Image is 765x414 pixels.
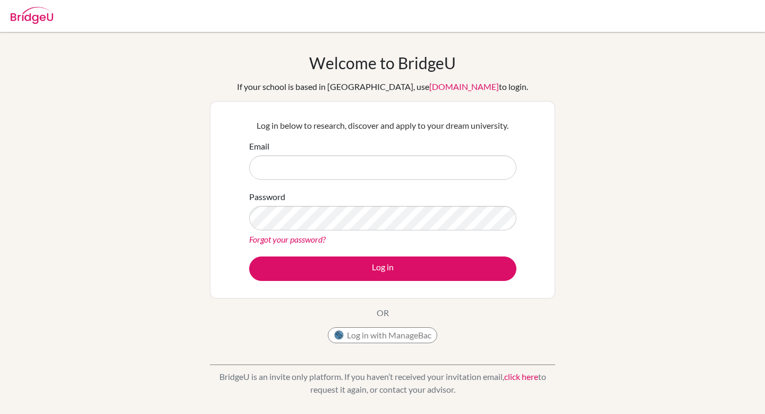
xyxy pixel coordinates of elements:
button: Log in [249,256,516,281]
img: Bridge-U [11,7,53,24]
label: Password [249,191,285,203]
h1: Welcome to BridgeU [309,53,456,72]
a: click here [504,371,538,382]
a: Forgot your password? [249,234,326,244]
button: Log in with ManageBac [328,327,437,343]
p: Log in below to research, discover and apply to your dream university. [249,119,516,132]
a: [DOMAIN_NAME] [429,81,499,92]
label: Email [249,140,269,153]
p: BridgeU is an invite only platform. If you haven’t received your invitation email, to request it ... [210,370,555,396]
p: OR [377,307,389,319]
div: If your school is based in [GEOGRAPHIC_DATA], use to login. [237,80,528,93]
